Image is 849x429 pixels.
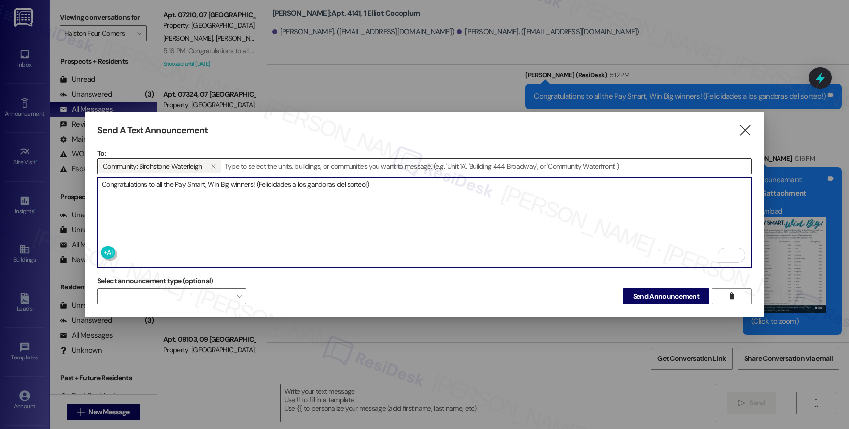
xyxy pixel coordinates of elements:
[738,125,752,136] i: 
[97,148,752,158] p: To:
[97,125,208,136] h3: Send A Text Announcement
[98,177,751,268] textarea: To enrich screen reader interactions, please activate Accessibility in Grammarly extension settings
[623,288,709,304] button: Send Announcement
[97,273,213,288] label: Select announcement type (optional)
[728,292,735,300] i: 
[206,160,221,173] button: Community: Birchstone Waterleigh
[211,162,216,170] i: 
[222,159,751,174] input: Type to select the units, buildings, or communities you want to message. (e.g. 'Unit 1A', 'Buildi...
[103,160,202,173] span: Community: Birchstone Waterleigh
[633,291,699,302] span: Send Announcement
[97,177,752,268] div: To enrich screen reader interactions, please activate Accessibility in Grammarly extension settings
